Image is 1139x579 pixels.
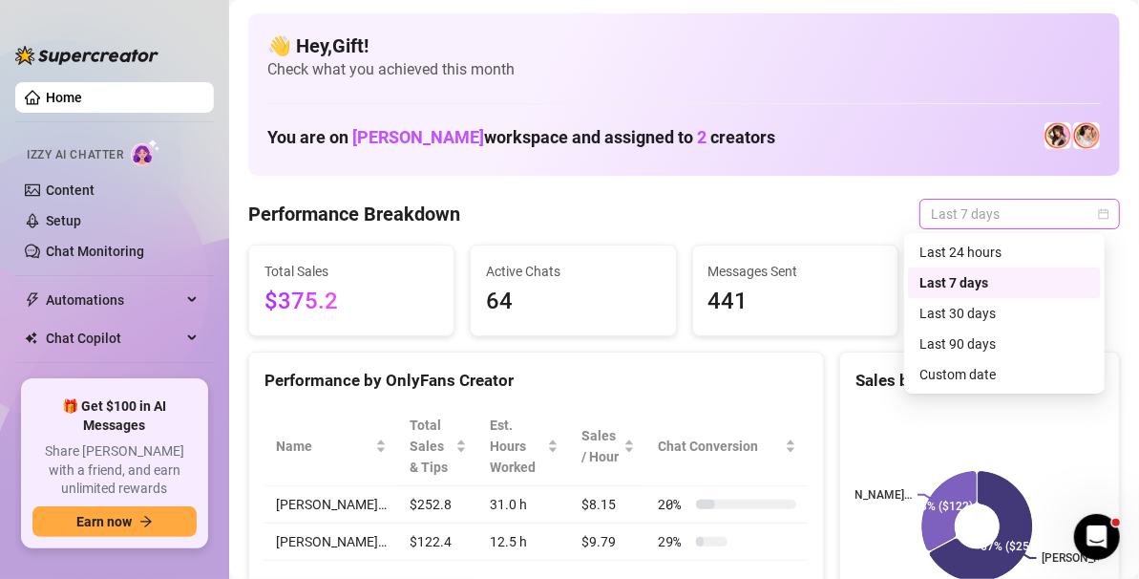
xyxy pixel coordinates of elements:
span: Izzy AI Chatter [27,146,123,164]
button: Earn nowarrow-right [32,506,197,537]
th: Total Sales & Tips [398,407,478,486]
span: 2 [697,127,707,147]
div: Last 90 days [908,329,1101,359]
a: Chat Monitoring [46,244,144,259]
span: [PERSON_NAME] [352,127,484,147]
span: Chat Copilot [46,323,181,354]
div: Last 7 days [908,268,1101,298]
span: Last 7 days [931,200,1108,228]
a: Setup [46,213,81,228]
div: Last 30 days [908,298,1101,329]
span: Check what you achieved this month [267,59,1101,80]
span: $375.2 [264,284,438,320]
img: Holly [1044,122,1071,149]
iframe: Intercom live chat [1074,514,1120,560]
a: Home [46,90,82,105]
span: 64 [486,284,660,320]
span: Earn now [76,514,132,529]
th: Name [264,407,398,486]
div: Est. Hours Worked [490,415,542,478]
td: [PERSON_NAME]… [264,486,398,524]
span: Chat Conversion [658,436,781,457]
div: Last 24 hours [908,237,1101,268]
h4: 👋 Hey, Gift ! [267,32,1101,59]
td: 31.0 h [478,486,569,524]
div: Last 24 hours [919,242,1089,263]
div: Custom date [919,364,1089,385]
div: Custom date [908,359,1101,390]
span: Messages Sent [708,261,882,282]
text: [PERSON_NAME]… [816,488,912,502]
div: Last 7 days [919,272,1089,293]
h1: You are on workspace and assigned to creators [267,127,775,148]
img: Chat Copilot [25,332,37,345]
td: $8.15 [570,486,647,524]
span: arrow-right [139,515,153,528]
span: Total Sales & Tips [410,415,452,478]
span: calendar [1098,208,1109,220]
span: Automations [46,285,181,315]
span: 20 % [658,494,688,515]
td: $122.4 [398,524,478,561]
td: [PERSON_NAME]… [264,524,398,561]
div: Performance by OnlyFans Creator [264,368,808,394]
span: 🎁 Get $100 in AI Messages [32,397,197,435]
span: 29 % [658,531,688,552]
span: Name [276,436,371,457]
h4: Performance Breakdown [248,201,460,227]
img: 𝖍𝖔𝖑𝖑𝖞 [1073,122,1100,149]
div: Sales by OnlyFans Creator [855,368,1104,394]
td: $9.79 [570,524,647,561]
th: Chat Conversion [646,407,808,486]
a: Content [46,182,95,198]
span: 441 [708,284,882,320]
span: thunderbolt [25,292,40,308]
span: Share [PERSON_NAME] with a friend, and earn unlimited rewards [32,442,197,499]
td: $252.8 [398,486,478,524]
span: Active Chats [486,261,660,282]
div: Last 30 days [919,303,1089,324]
text: [PERSON_NAME]… [1043,551,1138,565]
span: Total Sales [264,261,438,282]
span: Sales / Hour [581,425,621,467]
td: 12.5 h [478,524,569,561]
img: AI Chatter [131,139,160,166]
th: Sales / Hour [570,407,647,486]
img: logo-BBDzfeDw.svg [15,46,158,65]
div: Last 90 days [919,333,1089,354]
